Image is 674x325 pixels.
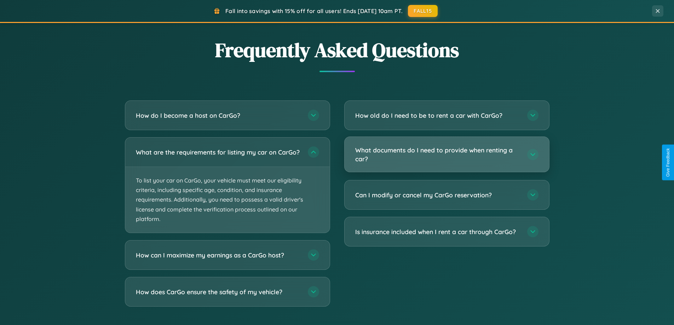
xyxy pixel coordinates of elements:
[666,148,670,177] div: Give Feedback
[125,167,330,233] p: To list your car on CarGo, your vehicle must meet our eligibility criteria, including specific ag...
[136,148,301,157] h3: What are the requirements for listing my car on CarGo?
[136,251,301,260] h3: How can I maximize my earnings as a CarGo host?
[355,191,520,199] h3: Can I modify or cancel my CarGo reservation?
[408,5,438,17] button: FALL15
[355,227,520,236] h3: Is insurance included when I rent a car through CarGo?
[136,111,301,120] h3: How do I become a host on CarGo?
[136,288,301,296] h3: How does CarGo ensure the safety of my vehicle?
[355,111,520,120] h3: How old do I need to be to rent a car with CarGo?
[225,7,403,14] span: Fall into savings with 15% off for all users! Ends [DATE] 10am PT.
[355,146,520,163] h3: What documents do I need to provide when renting a car?
[125,36,549,64] h2: Frequently Asked Questions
